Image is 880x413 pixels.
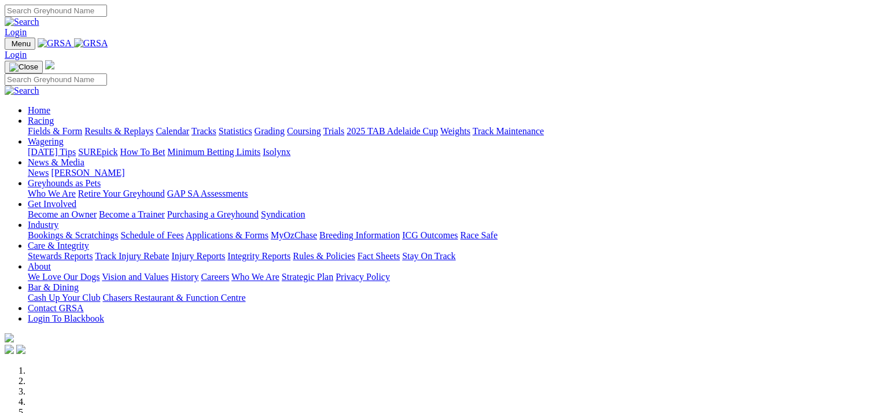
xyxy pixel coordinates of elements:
a: News [28,168,49,178]
img: Close [9,62,38,72]
a: Purchasing a Greyhound [167,209,259,219]
a: Fields & Form [28,126,82,136]
a: ICG Outcomes [402,230,458,240]
img: logo-grsa-white.png [45,60,54,69]
div: About [28,272,875,282]
img: logo-grsa-white.png [5,333,14,342]
a: Contact GRSA [28,303,83,313]
a: Get Involved [28,199,76,209]
img: GRSA [74,38,108,49]
img: GRSA [38,38,72,49]
a: Track Injury Rebate [95,251,169,261]
a: Weights [440,126,470,136]
a: Who We Are [28,189,76,198]
a: Login [5,27,27,37]
a: Isolynx [263,147,290,157]
img: Search [5,86,39,96]
a: Syndication [261,209,305,219]
a: We Love Our Dogs [28,272,100,282]
a: Applications & Forms [186,230,268,240]
a: Calendar [156,126,189,136]
a: Schedule of Fees [120,230,183,240]
a: Stay On Track [402,251,455,261]
a: [PERSON_NAME] [51,168,124,178]
a: About [28,261,51,271]
a: Breeding Information [319,230,400,240]
a: [DATE] Tips [28,147,76,157]
button: Toggle navigation [5,61,43,73]
a: Strategic Plan [282,272,333,282]
img: twitter.svg [16,345,25,354]
a: Results & Replays [84,126,153,136]
a: GAP SA Assessments [167,189,248,198]
a: Chasers Restaurant & Function Centre [102,293,245,303]
a: News & Media [28,157,84,167]
a: Racing [28,116,54,126]
a: Stewards Reports [28,251,93,261]
div: Wagering [28,147,875,157]
a: Cash Up Your Club [28,293,100,303]
a: Become an Owner [28,209,97,219]
a: History [171,272,198,282]
a: Privacy Policy [336,272,390,282]
div: Industry [28,230,875,241]
div: Get Involved [28,209,875,220]
a: Fact Sheets [358,251,400,261]
a: 2025 TAB Adelaide Cup [347,126,438,136]
a: Careers [201,272,229,282]
input: Search [5,73,107,86]
a: Home [28,105,50,115]
a: Become a Trainer [99,209,165,219]
a: Integrity Reports [227,251,290,261]
a: Bar & Dining [28,282,79,292]
div: Racing [28,126,875,137]
a: Care & Integrity [28,241,89,250]
a: Rules & Policies [293,251,355,261]
button: Toggle navigation [5,38,35,50]
img: facebook.svg [5,345,14,354]
a: Track Maintenance [473,126,544,136]
div: Greyhounds as Pets [28,189,875,199]
a: Login [5,50,27,60]
a: Greyhounds as Pets [28,178,101,188]
a: Retire Your Greyhound [78,189,165,198]
a: Bookings & Scratchings [28,230,118,240]
img: Search [5,17,39,27]
a: Coursing [287,126,321,136]
a: Minimum Betting Limits [167,147,260,157]
a: Statistics [219,126,252,136]
input: Search [5,5,107,17]
div: Bar & Dining [28,293,875,303]
a: Injury Reports [171,251,225,261]
a: Login To Blackbook [28,314,104,323]
div: News & Media [28,168,875,178]
a: SUREpick [78,147,117,157]
span: Menu [12,39,31,48]
a: Race Safe [460,230,497,240]
a: Who We Are [231,272,279,282]
a: Vision and Values [102,272,168,282]
a: Grading [255,126,285,136]
div: Care & Integrity [28,251,875,261]
a: Trials [323,126,344,136]
a: Industry [28,220,58,230]
a: MyOzChase [271,230,317,240]
a: How To Bet [120,147,165,157]
a: Wagering [28,137,64,146]
a: Tracks [192,126,216,136]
